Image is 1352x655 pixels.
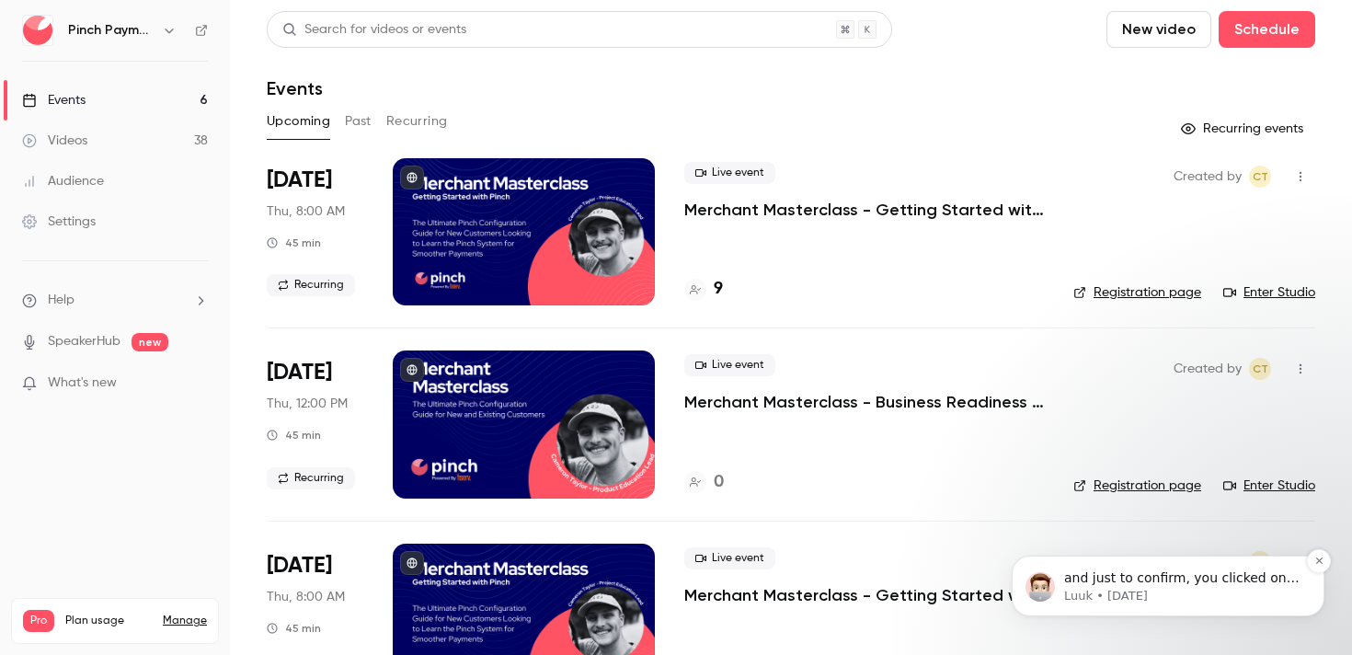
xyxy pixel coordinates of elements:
[22,132,87,150] div: Videos
[714,277,723,302] h4: 9
[48,332,120,351] a: SpeakerHub
[22,213,96,231] div: Settings
[684,354,775,376] span: Live event
[267,107,330,136] button: Upcoming
[1219,11,1315,48] button: Schedule
[684,162,775,184] span: Live event
[1223,283,1315,302] a: Enter Studio
[267,588,345,606] span: Thu, 8:00 AM
[22,91,86,109] div: Events
[684,584,1044,606] a: Merchant Masterclass - Getting Started with Pinch
[267,274,355,296] span: Recurring
[684,391,1044,413] a: Merchant Masterclass - Business Readiness Edition
[282,20,466,40] div: Search for videos or events
[1174,358,1242,380] span: Created by
[984,440,1352,646] iframe: Intercom notifications message
[1249,166,1271,188] span: Cameron Taylor
[267,358,332,387] span: [DATE]
[48,373,117,393] span: What's new
[41,132,71,162] img: Profile image for Luuk
[1253,166,1268,188] span: CT
[386,107,448,136] button: Recurring
[267,467,355,489] span: Recurring
[1249,358,1271,380] span: Cameron Taylor
[163,614,207,628] a: Manage
[267,350,363,498] div: Sep 4 Thu, 12:00 PM (Australia/Brisbane)
[267,428,321,442] div: 45 min
[267,236,321,250] div: 45 min
[23,610,54,632] span: Pro
[267,158,363,305] div: Aug 21 Thu, 8:00 AM (Australia/Brisbane)
[267,202,345,221] span: Thu, 8:00 AM
[684,199,1044,221] a: Merchant Masterclass - Getting Started with Pinch
[345,107,372,136] button: Past
[714,470,724,495] h4: 0
[1106,11,1211,48] button: New video
[1073,283,1201,302] a: Registration page
[28,116,340,177] div: message notification from Luuk, 3d ago. and just to confirm, you clicked on new video &gt; record...
[267,395,348,413] span: Thu, 12:00 PM
[684,547,775,569] span: Live event
[267,551,332,580] span: [DATE]
[1173,114,1315,144] button: Recurring events
[65,614,152,628] span: Plan usage
[1174,166,1242,188] span: Created by
[267,166,332,195] span: [DATE]
[48,291,74,310] span: Help
[186,375,208,392] iframe: Noticeable Trigger
[267,77,323,99] h1: Events
[22,291,208,310] li: help-dropdown-opener
[267,621,321,636] div: 45 min
[23,16,52,45] img: Pinch Payments
[80,148,317,165] p: Message from Luuk, sent 3d ago
[1253,358,1268,380] span: CT
[323,109,347,133] button: Dismiss notification
[68,21,155,40] h6: Pinch Payments
[22,172,104,190] div: Audience
[684,277,723,302] a: 9
[684,470,724,495] a: 0
[80,130,317,148] p: and just to confirm, you clicked on new video &gt; record video?
[132,333,168,351] span: new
